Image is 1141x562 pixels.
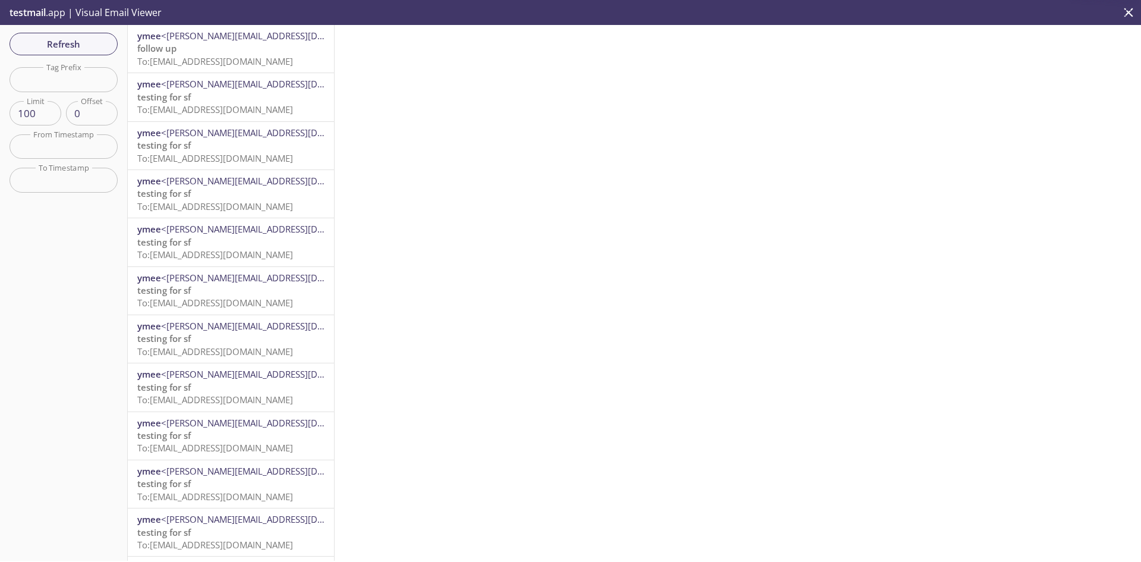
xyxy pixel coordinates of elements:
[137,103,293,115] span: To: [EMAIL_ADDRESS][DOMAIN_NAME]
[10,6,46,19] span: testmail
[137,417,161,429] span: ymee
[137,175,161,187] span: ymee
[128,25,334,73] div: ymee<[PERSON_NAME][EMAIL_ADDRESS][DOMAIN_NAME]>follow upTo:[EMAIL_ADDRESS][DOMAIN_NAME]
[137,78,161,90] span: ymee
[137,478,191,489] span: testing for sf
[137,55,293,67] span: To: [EMAIL_ADDRESS][DOMAIN_NAME]
[137,187,191,199] span: testing for sf
[137,539,293,551] span: To: [EMAIL_ADDRESS][DOMAIN_NAME]
[137,381,191,393] span: testing for sf
[128,315,334,363] div: ymee<[PERSON_NAME][EMAIL_ADDRESS][DOMAIN_NAME]>testing for sfTo:[EMAIL_ADDRESS][DOMAIN_NAME]
[137,30,161,42] span: ymee
[161,465,383,477] span: <[PERSON_NAME][EMAIL_ADDRESS][DOMAIN_NAME]>
[137,223,161,235] span: ymee
[161,272,383,284] span: <[PERSON_NAME][EMAIL_ADDRESS][DOMAIN_NAME]>
[128,363,334,411] div: ymee<[PERSON_NAME][EMAIL_ADDRESS][DOMAIN_NAME]>testing for sfTo:[EMAIL_ADDRESS][DOMAIN_NAME]
[137,513,161,525] span: ymee
[137,249,293,260] span: To: [EMAIL_ADDRESS][DOMAIN_NAME]
[137,91,191,103] span: testing for sf
[161,175,383,187] span: <[PERSON_NAME][EMAIL_ADDRESS][DOMAIN_NAME]>
[137,526,191,538] span: testing for sf
[161,30,383,42] span: <[PERSON_NAME][EMAIL_ADDRESS][DOMAIN_NAME]>
[128,122,334,169] div: ymee<[PERSON_NAME][EMAIL_ADDRESS][DOMAIN_NAME]>testing for sfTo:[EMAIL_ADDRESS][DOMAIN_NAME]
[128,267,334,315] div: ymee<[PERSON_NAME][EMAIL_ADDRESS][DOMAIN_NAME]>testing for sfTo:[EMAIL_ADDRESS][DOMAIN_NAME]
[137,394,293,406] span: To: [EMAIL_ADDRESS][DOMAIN_NAME]
[19,36,108,52] span: Refresh
[137,465,161,477] span: ymee
[137,320,161,332] span: ymee
[137,297,293,309] span: To: [EMAIL_ADDRESS][DOMAIN_NAME]
[137,491,293,503] span: To: [EMAIL_ADDRESS][DOMAIN_NAME]
[161,417,383,429] span: <[PERSON_NAME][EMAIL_ADDRESS][DOMAIN_NAME]>
[137,139,191,151] span: testing for sf
[128,460,334,508] div: ymee<[PERSON_NAME][EMAIL_ADDRESS][DOMAIN_NAME]>testing for sfTo:[EMAIL_ADDRESS][DOMAIN_NAME]
[137,442,293,454] span: To: [EMAIL_ADDRESS][DOMAIN_NAME]
[161,320,383,332] span: <[PERSON_NAME][EMAIL_ADDRESS][DOMAIN_NAME]>
[128,170,334,218] div: ymee<[PERSON_NAME][EMAIL_ADDRESS][DOMAIN_NAME]>testing for sfTo:[EMAIL_ADDRESS][DOMAIN_NAME]
[161,78,383,90] span: <[PERSON_NAME][EMAIL_ADDRESS][DOMAIN_NAME]>
[161,223,383,235] span: <[PERSON_NAME][EMAIL_ADDRESS][DOMAIN_NAME]>
[137,42,176,54] span: follow up
[137,152,293,164] span: To: [EMAIL_ADDRESS][DOMAIN_NAME]
[161,513,383,525] span: <[PERSON_NAME][EMAIL_ADDRESS][DOMAIN_NAME]>
[128,73,334,121] div: ymee<[PERSON_NAME][EMAIL_ADDRESS][DOMAIN_NAME]>testing for sfTo:[EMAIL_ADDRESS][DOMAIN_NAME]
[137,429,191,441] span: testing for sf
[137,368,161,380] span: ymee
[137,236,191,248] span: testing for sf
[161,368,383,380] span: <[PERSON_NAME][EMAIL_ADDRESS][DOMAIN_NAME]>
[128,508,334,556] div: ymee<[PERSON_NAME][EMAIL_ADDRESS][DOMAIN_NAME]>testing for sfTo:[EMAIL_ADDRESS][DOMAIN_NAME]
[161,127,383,139] span: <[PERSON_NAME][EMAIL_ADDRESS][DOMAIN_NAME]>
[137,272,161,284] span: ymee
[137,200,293,212] span: To: [EMAIL_ADDRESS][DOMAIN_NAME]
[128,412,334,460] div: ymee<[PERSON_NAME][EMAIL_ADDRESS][DOMAIN_NAME]>testing for sfTo:[EMAIL_ADDRESS][DOMAIN_NAME]
[128,218,334,266] div: ymee<[PERSON_NAME][EMAIL_ADDRESS][DOMAIN_NAME]>testing for sfTo:[EMAIL_ADDRESS][DOMAIN_NAME]
[137,346,293,357] span: To: [EMAIL_ADDRESS][DOMAIN_NAME]
[137,284,191,296] span: testing for sf
[137,127,161,139] span: ymee
[137,332,191,344] span: testing for sf
[10,33,118,55] button: Refresh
